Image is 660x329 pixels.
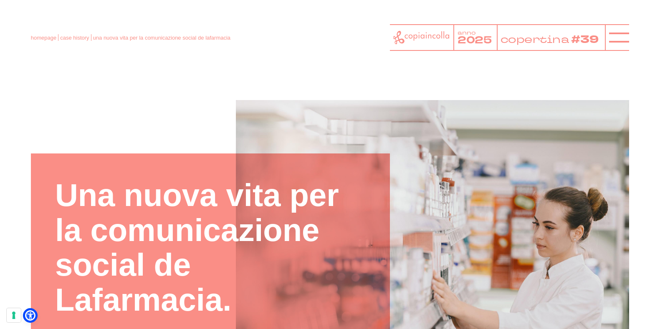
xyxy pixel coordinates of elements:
[93,35,231,41] span: una nuova vita per la comunicazione social de lafarmacia
[458,34,492,47] tspan: 2025
[25,310,35,321] a: Open Accessibility Menu
[55,178,366,317] h1: Una nuova vita per la comunicazione social de Lafarmacia.
[31,35,56,41] a: homepage
[60,35,89,41] a: case history
[573,32,601,47] tspan: #39
[7,308,21,322] button: Le tue preferenze relative al consenso per le tecnologie di tracciamento
[500,32,571,46] tspan: copertina
[458,29,476,36] tspan: anno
